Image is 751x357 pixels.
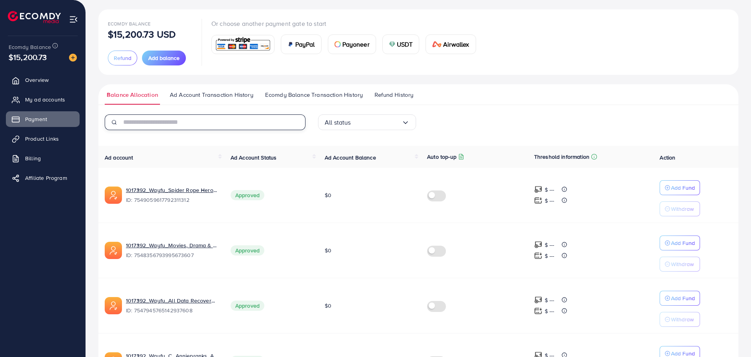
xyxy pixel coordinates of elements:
[351,116,402,129] input: Search for option
[25,96,65,103] span: My ad accounts
[25,135,59,143] span: Product Links
[107,91,158,99] span: Balance Allocation
[545,306,555,316] p: $ ---
[126,241,218,259] div: <span class='underline'>1017392_Wayfu_Movies, Drama & Short Reel_AND</span></br>7548356793995673607
[25,174,67,182] span: Affiliate Program
[126,196,218,204] span: ID: 7549059617792311312
[231,245,264,256] span: Approved
[545,196,555,205] p: $ ---
[660,154,675,161] span: Action
[389,41,395,47] img: card
[660,291,700,306] button: Add Fund
[328,34,376,54] a: cardPayoneer
[231,154,277,161] span: Ad Account Status
[671,238,695,248] p: Add Fund
[126,306,218,314] span: ID: 7547945765142937608
[660,201,700,216] button: Withdraw
[432,41,442,47] img: card
[265,91,363,99] span: Ecomdy Balance Transaction History
[170,91,253,99] span: Ad Account Transaction History
[126,186,218,194] a: 1017392_Wayfu_Spider Rope Hero Fighter_iOS
[534,152,589,161] p: Threshold information
[105,297,122,314] img: ic-ads-acc.e4c84228.svg
[69,15,78,24] img: menu
[325,154,376,161] span: Ad Account Balance
[126,297,218,315] div: <span class='underline'>1017392_Wayfu_All Data Recovery_AND</span></br>7547945765142937608
[211,35,275,54] a: card
[148,54,180,62] span: Add balance
[325,246,331,254] span: $0
[534,307,542,315] img: top-up amount
[108,20,151,27] span: Ecomdy Balance
[534,185,542,194] img: top-up amount
[325,302,331,310] span: $0
[126,297,218,304] a: 1017392_Wayfu_All Data Recovery_AND
[108,29,176,39] p: $15,200.73 USD
[325,191,331,199] span: $0
[325,116,351,129] span: All status
[318,114,416,130] div: Search for option
[671,259,694,269] p: Withdraw
[545,185,555,194] p: $ ---
[231,301,264,311] span: Approved
[534,241,542,249] img: top-up amount
[660,312,700,327] button: Withdraw
[671,204,694,214] p: Withdraw
[25,76,49,84] span: Overview
[534,296,542,304] img: top-up amount
[142,51,186,65] button: Add balance
[534,252,542,260] img: top-up amount
[671,183,695,192] p: Add Fund
[231,190,264,200] span: Approved
[6,92,80,107] a: My ad accounts
[660,236,700,250] button: Add Fund
[342,40,369,49] span: Payoneer
[660,180,700,195] button: Add Fund
[427,152,456,161] p: Auto top-up
[211,19,482,28] p: Or choose another payment gate to start
[25,154,41,162] span: Billing
[534,196,542,205] img: top-up amount
[375,91,413,99] span: Refund History
[8,11,61,23] img: logo
[671,294,695,303] p: Add Fund
[25,115,47,123] span: Payment
[335,41,341,47] img: card
[382,34,420,54] a: cardUSDT
[443,40,469,49] span: Airwallex
[281,34,322,54] a: cardPayPal
[671,315,694,324] p: Withdraw
[545,240,555,250] p: $ ---
[426,34,476,54] a: cardAirwallex
[105,242,122,259] img: ic-ads-acc.e4c84228.svg
[397,40,413,49] span: USDT
[6,131,80,147] a: Product Links
[287,41,294,47] img: card
[6,150,80,166] a: Billing
[126,186,218,204] div: <span class='underline'>1017392_Wayfu_Spider Rope Hero Fighter_iOS</span></br>7549059617792311312
[126,251,218,259] span: ID: 7548356793995673607
[9,43,51,51] span: Ecomdy Balance
[6,111,80,127] a: Payment
[105,187,122,204] img: ic-ads-acc.e4c84228.svg
[660,257,700,272] button: Withdraw
[69,54,77,62] img: image
[108,51,137,65] button: Refund
[6,72,80,88] a: Overview
[718,322,745,351] iframe: Chat
[9,51,47,63] span: $15,200.73
[114,54,131,62] span: Refund
[295,40,315,49] span: PayPal
[126,241,218,249] a: 1017392_Wayfu_Movies, Drama & Short Reel_AND
[214,36,272,53] img: card
[6,170,80,186] a: Affiliate Program
[545,295,555,305] p: $ ---
[105,154,133,161] span: Ad account
[545,251,555,261] p: $ ---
